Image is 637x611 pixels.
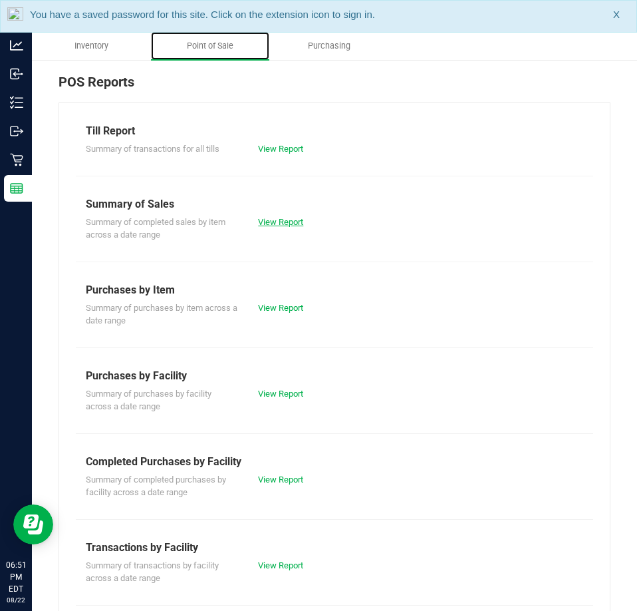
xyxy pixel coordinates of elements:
[258,303,303,313] a: View Report
[151,32,270,60] a: Point of Sale
[86,196,583,212] div: Summary of Sales
[613,7,620,23] span: X
[269,32,388,60] a: Purchasing
[10,182,23,195] inline-svg: Reports
[258,217,303,227] a: View Report
[32,32,151,60] a: Inventory
[86,454,583,470] div: Completed Purchases by Facility
[86,217,225,240] span: Summary of completed sales by item across a date range
[10,96,23,109] inline-svg: Inventory
[57,40,126,52] span: Inventory
[86,144,219,154] span: Summary of transactions for all tills
[258,560,303,570] a: View Report
[169,40,251,52] span: Point of Sale
[86,123,583,139] div: Till Report
[86,303,237,326] span: Summary of purchases by item across a date range
[86,475,226,498] span: Summary of completed purchases by facility across a date range
[6,595,26,605] p: 08/22
[6,559,26,595] p: 06:51 PM EDT
[258,144,303,154] a: View Report
[86,368,583,384] div: Purchases by Facility
[290,40,368,52] span: Purchasing
[10,39,23,52] inline-svg: Analytics
[258,475,303,485] a: View Report
[86,560,219,584] span: Summary of transactions by facility across a date range
[86,282,583,298] div: Purchases by Item
[86,540,583,556] div: Transactions by Facility
[59,72,610,102] div: POS Reports
[10,67,23,81] inline-svg: Inbound
[30,9,375,20] span: You have a saved password for this site. Click on the extension icon to sign in.
[86,389,211,412] span: Summary of purchases by facility across a date range
[13,505,53,544] iframe: Resource center
[10,153,23,166] inline-svg: Retail
[258,389,303,399] a: View Report
[10,124,23,138] inline-svg: Outbound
